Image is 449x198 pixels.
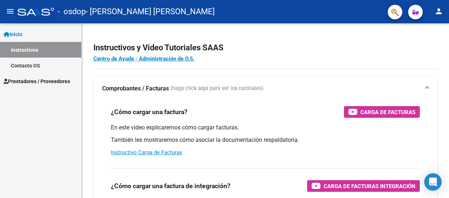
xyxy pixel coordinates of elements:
[360,108,415,117] span: Carga de Facturas
[102,85,169,93] strong: Comprobantes / Facturas
[111,124,420,132] p: En este video explicaremos cómo cargar facturas.
[86,4,215,20] span: - [PERSON_NAME] [PERSON_NAME]
[424,173,442,191] div: Open Intercom Messenger
[6,7,15,16] mat-icon: menu
[434,7,443,16] mat-icon: person
[93,41,437,55] h2: Instructivos y Video Tutoriales SAAS
[4,30,22,38] span: Inicio
[344,106,420,118] button: Carga de Facturas
[111,107,187,117] h3: ¿Cómo cargar una factura?
[111,149,182,156] a: Instructivo Carga de Facturas
[307,180,420,192] button: Carga de Facturas Integración
[58,4,86,20] span: - osdop
[4,77,70,85] span: Prestadores / Proveedores
[111,181,231,191] h3: ¿Cómo cargar una factura de integración?
[111,136,420,144] p: También les mostraremos cómo asociar la documentación respaldatoria.
[170,85,263,93] span: (haga click aquí para ver los tutoriales)
[324,182,415,191] span: Carga de Facturas Integración
[93,55,194,62] a: Centro de Ayuda - Administración de O.S.
[93,77,437,100] mat-expansion-panel-header: Comprobantes / Facturas (haga click aquí para ver los tutoriales)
